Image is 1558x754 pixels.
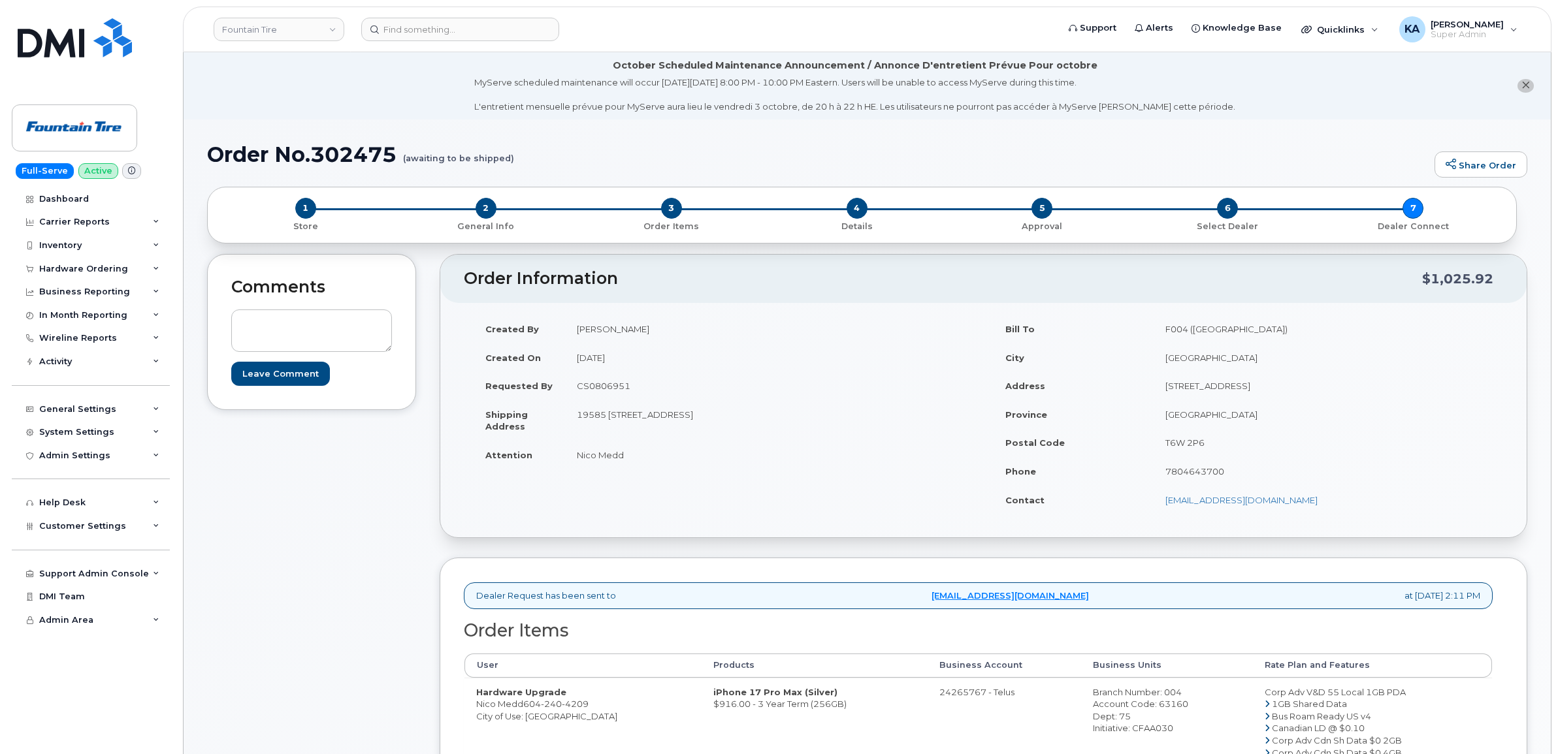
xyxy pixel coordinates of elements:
td: T6W 2P6 [1154,428,1493,457]
strong: Province [1005,409,1047,420]
strong: Requested By [485,381,553,391]
p: General Info [398,221,574,232]
input: Leave Comment [231,362,330,386]
span: 1GB Shared Data [1272,699,1347,709]
span: 240 [541,699,562,709]
div: Branch Number: 004 [1093,686,1241,699]
a: [EMAIL_ADDRESS][DOMAIN_NAME] [1165,495,1318,505]
p: Approval [954,221,1129,232]
span: Canadian LD @ $0.10 [1272,723,1365,733]
strong: Phone [1005,466,1036,477]
strong: Created By [485,324,539,334]
strong: Postal Code [1005,437,1065,448]
strong: Attention [485,450,532,460]
td: 7804643700 [1154,457,1493,486]
h2: Order Information [464,270,1422,288]
strong: Hardware Upgrade [476,687,566,697]
h2: Comments [231,278,392,296]
small: (awaiting to be shipped) [403,143,514,163]
th: Business Units [1081,653,1252,677]
td: [STREET_ADDRESS] [1154,371,1493,400]
a: 4 Details [764,219,950,232]
strong: City [1005,353,1024,363]
td: F004 ([GEOGRAPHIC_DATA]) [1154,315,1493,343]
td: 19585 [STREET_ADDRESS] [565,400,974,441]
a: Share Order [1435,151,1527,178]
div: MyServe scheduled maintenance will occur [DATE][DATE] 8:00 PM - 10:00 PM Eastern. Users will be u... [474,76,1235,113]
span: 5 [1031,198,1052,219]
div: October Scheduled Maintenance Announcement / Annonce D'entretient Prévue Pour octobre [613,59,1097,72]
a: 6 Select Dealer [1135,219,1320,232]
iframe: Messenger Launcher [1501,697,1548,744]
strong: Shipping Address [485,409,528,432]
span: 4 [847,198,868,219]
th: Business Account [928,653,1081,677]
button: close notification [1517,79,1534,93]
th: Products [702,653,928,677]
strong: Created On [485,353,541,363]
h2: Order Items [464,621,1493,640]
td: [GEOGRAPHIC_DATA] [1154,400,1493,429]
span: 6 [1217,198,1238,219]
td: [PERSON_NAME] [565,315,974,343]
span: Bus Roam Ready US v4 [1272,711,1371,721]
th: Rate Plan and Features [1253,653,1492,677]
a: 1 Store [218,219,393,232]
a: 2 General Info [393,219,579,232]
strong: iPhone 17 Pro Max (Silver) [713,687,837,697]
div: Account Code: 63160 [1093,698,1241,710]
span: 2 [476,198,496,219]
strong: Bill To [1005,324,1035,334]
a: 3 Order Items [579,219,764,232]
p: Select Dealer [1140,221,1315,232]
strong: Contact [1005,495,1045,505]
td: CS0806951 [565,371,974,400]
p: Store [223,221,388,232]
p: Order Items [584,221,759,232]
span: Corp Adv Cdn Sh Data $0 2GB [1272,735,1402,746]
strong: Address [1005,381,1045,391]
th: User [464,653,702,677]
span: 4209 [562,699,589,709]
span: 1 [295,198,316,219]
div: Dept: 75 [1093,710,1241,723]
td: [GEOGRAPHIC_DATA] [1154,343,1493,372]
div: $1,025.92 [1422,266,1493,291]
div: Dealer Request has been sent to at [DATE] 2:11 PM [464,582,1493,609]
span: 604 [523,699,589,709]
td: [DATE] [565,343,974,372]
span: 3 [661,198,682,219]
h1: Order No.302475 [207,143,1428,166]
a: [EMAIL_ADDRESS][DOMAIN_NAME] [932,589,1089,602]
p: Details [770,221,945,232]
td: Nico Medd [565,441,974,469]
a: 5 Approval [949,219,1135,232]
div: Initiative: CFAA030 [1093,722,1241,734]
